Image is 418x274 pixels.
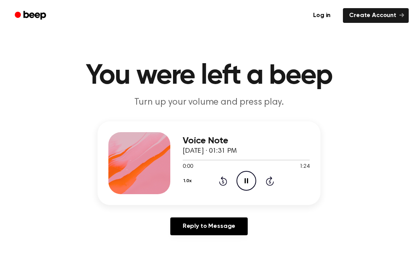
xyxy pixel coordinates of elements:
span: [DATE] · 01:31 PM [183,148,237,155]
a: Create Account [343,8,409,23]
h3: Voice Note [183,136,310,146]
span: 1:24 [300,163,310,171]
span: 0:00 [183,163,193,171]
button: 1.0x [183,174,194,188]
a: Log in [305,7,338,24]
p: Turn up your volume and press play. [60,96,358,109]
h1: You were left a beep [11,62,407,90]
a: Reply to Message [170,217,248,235]
a: Beep [9,8,53,23]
